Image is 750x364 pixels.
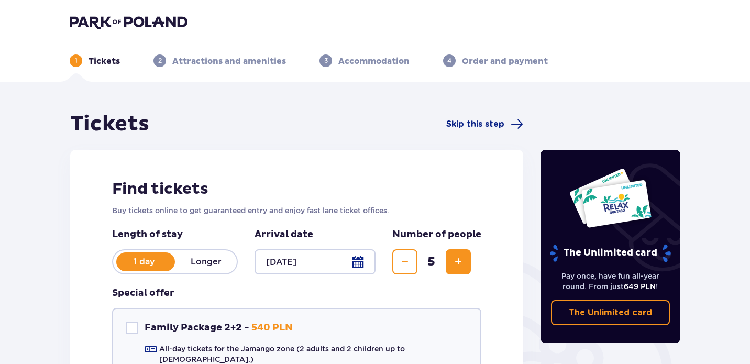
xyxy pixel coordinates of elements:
[153,54,286,67] div: 2Attractions and amenities
[624,282,656,291] span: 649 PLN
[392,228,481,241] p: Number of people
[158,56,162,65] p: 2
[75,56,78,65] p: 1
[324,56,328,65] p: 3
[251,322,293,334] p: 540 PLN
[112,205,481,216] p: Buy tickets online to get guaranteed entry and enjoy fast lane ticket offices.
[145,322,249,334] p: Family Package 2+2 -
[446,249,471,274] button: Increase
[569,168,652,228] img: Two entry cards to Suntago with the word 'UNLIMITED RELAX', featuring a white background with tro...
[446,118,504,130] span: Skip this step
[175,256,237,268] p: Longer
[549,244,672,262] p: The Unlimited card
[89,56,120,67] p: Tickets
[70,111,149,137] h1: Tickets
[112,228,238,241] p: Length of stay
[551,271,670,292] p: Pay once, have fun all-year round. From just !
[446,118,523,130] a: Skip this step
[392,249,417,274] button: Decrease
[447,56,451,65] p: 4
[70,15,187,29] img: Park of Poland logo
[443,54,548,67] div: 4Order and payment
[569,307,652,318] p: The Unlimited card
[70,54,120,67] div: 1Tickets
[112,287,174,300] h3: Special offer
[255,228,313,241] p: Arrival date
[338,56,410,67] p: Accommodation
[113,256,175,268] p: 1 day
[420,254,444,270] span: 5
[319,54,410,67] div: 3Accommodation
[172,56,286,67] p: Attractions and amenities
[551,300,670,325] a: The Unlimited card
[112,179,481,199] h2: Find tickets
[462,56,548,67] p: Order and payment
